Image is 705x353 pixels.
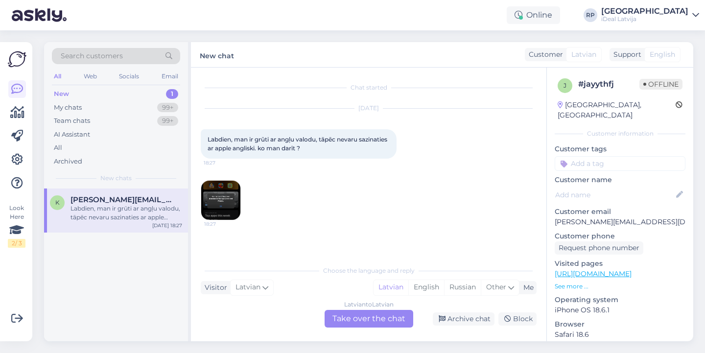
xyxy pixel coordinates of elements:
p: Safari 18.6 [555,329,685,340]
span: Labdien, man ir grūti ar angļu valodu, tāpēc nevaru sazinaties ar apple angliski. ko man darīt ? [208,136,389,152]
div: Chat started [201,83,537,92]
img: Askly Logo [8,50,26,69]
p: Customer tags [555,144,685,154]
div: Latvian [374,280,408,295]
div: [DATE] [201,104,537,113]
p: See more ... [555,282,685,291]
div: 99+ [157,103,178,113]
p: Browser [555,319,685,329]
div: Support [610,49,641,60]
p: Operating system [555,295,685,305]
a: [URL][DOMAIN_NAME] [555,269,632,278]
div: Visitor [201,282,227,293]
span: English [650,49,675,60]
div: iDeal Latvija [601,15,688,23]
div: Look Here [8,204,25,248]
div: Customer [525,49,563,60]
div: Labdien, man ir grūti ar angļu valodu, tāpēc nevaru sazinaties ar apple angliski. ko man darīt ? [70,204,182,222]
p: Visited pages [555,259,685,269]
div: English [408,280,444,295]
p: iPhone OS 18.6.1 [555,305,685,315]
span: 18:27 [204,159,240,166]
input: Add name [555,189,674,200]
div: Archived [54,157,82,166]
div: Request phone number [555,241,643,255]
div: Customer information [555,129,685,138]
div: All [54,143,62,153]
span: Other [486,282,506,291]
img: Attachment [201,181,240,220]
div: Take over the chat [325,310,413,328]
div: Email [160,70,180,83]
div: Russian [444,280,481,295]
div: Team chats [54,116,90,126]
div: Choose the language and reply [201,266,537,275]
div: New [54,89,69,99]
span: Search customers [61,51,123,61]
div: 2 / 3 [8,239,25,248]
span: j [564,82,566,89]
span: Latvian [235,282,260,293]
div: Web [82,70,99,83]
div: My chats [54,103,82,113]
div: [GEOGRAPHIC_DATA] [601,7,688,15]
div: Latvian to Latvian [344,300,394,309]
div: All [52,70,63,83]
div: 1 [166,89,178,99]
p: Customer name [555,175,685,185]
div: Me [519,282,534,293]
span: k [55,199,60,206]
p: Customer email [555,207,685,217]
p: Customer phone [555,231,685,241]
span: Offline [639,79,682,90]
p: [PERSON_NAME][EMAIL_ADDRESS][DOMAIN_NAME] [555,217,685,227]
div: 99+ [157,116,178,126]
div: [GEOGRAPHIC_DATA], [GEOGRAPHIC_DATA] [558,100,676,120]
label: New chat [200,48,234,61]
div: RP [584,8,597,22]
div: AI Assistant [54,130,90,140]
div: [DATE] 18:27 [152,222,182,229]
div: # jayythfj [578,78,639,90]
div: Block [498,312,537,326]
a: [GEOGRAPHIC_DATA]iDeal Latvija [601,7,699,23]
span: 18:27 [204,220,241,228]
div: Socials [117,70,141,83]
span: New chats [100,174,132,183]
span: Latvian [571,49,596,60]
div: Archive chat [433,312,494,326]
span: krista.kondakova63@gmail.com [70,195,172,204]
div: Online [507,6,560,24]
input: Add a tag [555,156,685,171]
